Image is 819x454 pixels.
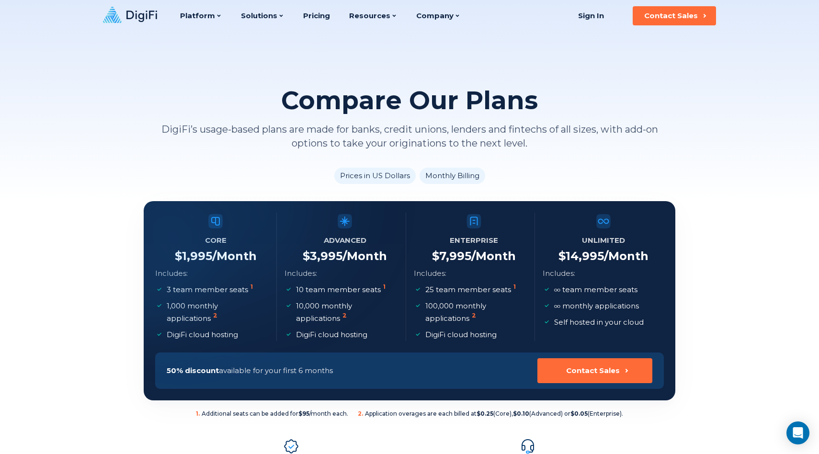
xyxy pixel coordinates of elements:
[558,249,648,263] h4: $ 14,995
[167,366,219,375] span: 50% discount
[324,234,366,247] h5: Advanced
[432,249,516,263] h4: $ 7,995
[420,168,485,184] li: Monthly Billing
[633,6,716,25] button: Contact Sales
[334,168,416,184] li: Prices in US Dollars
[604,249,648,263] span: /Month
[554,284,637,296] p: team member seats
[281,86,538,115] h2: Compare Our Plans
[342,312,347,319] sup: 2
[582,234,625,247] h5: Unlimited
[513,283,516,290] sup: 1
[358,410,363,417] sup: 2 .
[644,11,698,21] div: Contact Sales
[167,329,238,341] p: DigiFi cloud hosting
[144,123,675,150] p: DigiFi’s usage-based plans are made for banks, credit unions, lenders and fintechs of all sizes, ...
[554,300,639,312] p: monthly applications
[303,249,387,263] h4: $ 3,995
[566,6,615,25] a: Sign In
[358,410,623,418] span: Application overages are each billed at (Core), (Advanced) or (Enterprise).
[566,366,620,375] div: Contact Sales
[296,284,387,296] p: 10 team member seats
[383,283,386,290] sup: 1
[296,300,396,325] p: 10,000 monthly applications
[537,358,652,383] button: Contact Sales
[477,410,493,417] b: $0.25
[167,300,267,325] p: 1,000 monthly applications
[425,329,497,341] p: DigiFi cloud hosting
[342,249,387,263] span: /Month
[450,234,498,247] h5: Enterprise
[196,410,200,417] sup: 1 .
[414,267,446,280] p: Includes:
[472,312,476,319] sup: 2
[425,300,525,325] p: 100,000 monthly applications
[471,249,516,263] span: /Month
[786,421,809,444] div: Open Intercom Messenger
[167,364,333,377] p: available for your first 6 months
[543,267,575,280] p: Includes:
[296,329,367,341] p: DigiFi cloud hosting
[250,283,253,290] sup: 1
[570,410,588,417] b: $0.05
[513,410,529,417] b: $0.10
[554,316,644,329] p: Self hosted in your cloud
[425,284,518,296] p: 25 team member seats
[196,410,348,418] span: Additional seats can be added for /month each.
[298,410,309,417] b: $95
[213,312,217,319] sup: 2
